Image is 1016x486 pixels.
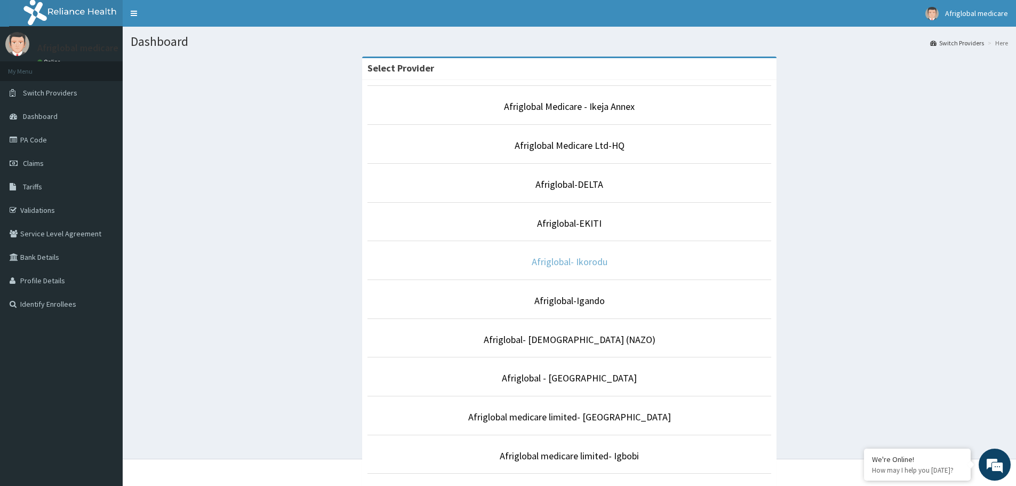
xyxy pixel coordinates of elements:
[62,134,147,242] span: We're online!
[534,294,605,307] a: Afriglobal-Igando
[367,62,434,74] strong: Select Provider
[23,88,77,98] span: Switch Providers
[535,178,603,190] a: Afriglobal-DELTA
[23,111,58,121] span: Dashboard
[985,38,1008,47] li: Here
[131,35,1008,49] h1: Dashboard
[37,43,118,53] p: Afriglobal medicare
[23,158,44,168] span: Claims
[468,411,671,423] a: Afriglobal medicare limited- [GEOGRAPHIC_DATA]
[37,58,63,66] a: Online
[484,333,655,346] a: Afriglobal- [DEMOGRAPHIC_DATA] (NAZO)
[55,60,179,74] div: Chat with us now
[5,32,29,56] img: User Image
[532,256,607,268] a: Afriglobal- Ikorodu
[502,372,637,384] a: Afriglobal - [GEOGRAPHIC_DATA]
[515,139,625,152] a: Afriglobal Medicare Ltd-HQ
[20,53,43,80] img: d_794563401_company_1708531726252_794563401
[175,5,201,31] div: Minimize live chat window
[925,7,939,20] img: User Image
[930,38,984,47] a: Switch Providers
[872,466,963,475] p: How may I help you today?
[872,455,963,464] div: We're Online!
[23,182,42,192] span: Tariffs
[537,217,602,229] a: Afriglobal-EKITI
[500,450,639,462] a: Afriglobal medicare limited- Igbobi
[945,9,1008,18] span: Afriglobal medicare
[5,291,203,329] textarea: Type your message and hit 'Enter'
[504,100,635,113] a: Afriglobal Medicare - Ikeja Annex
